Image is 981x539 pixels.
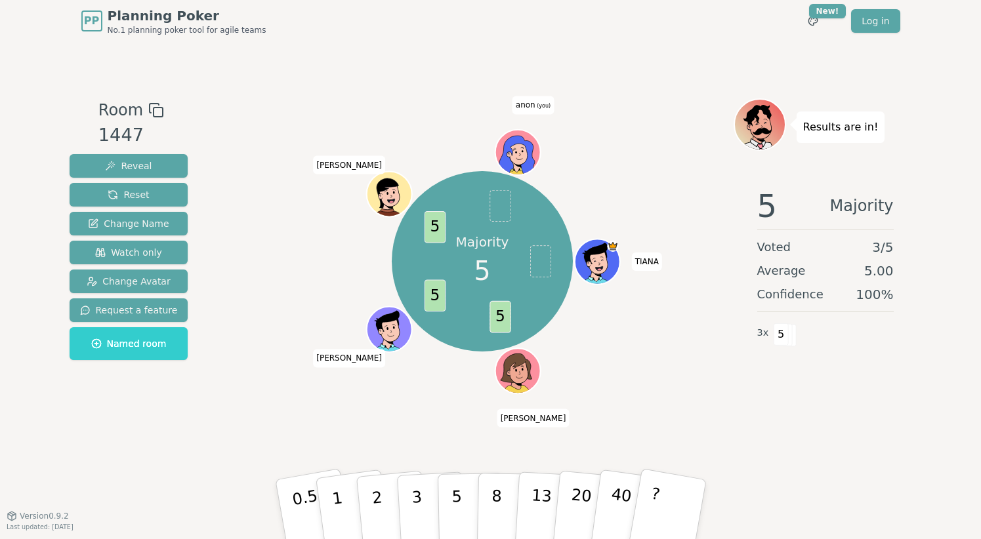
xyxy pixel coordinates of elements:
[98,98,143,122] span: Room
[851,9,900,33] a: Log in
[70,327,188,360] button: Named room
[872,238,893,256] span: 3 / 5
[632,252,662,271] span: Click to change your name
[757,326,769,340] span: 3 x
[757,285,824,304] span: Confidence
[490,301,511,333] span: 5
[757,190,778,222] span: 5
[98,122,164,149] div: 1447
[497,409,570,427] span: Click to change your name
[7,511,69,521] button: Version0.9.2
[512,96,554,114] span: Click to change your name
[87,275,171,288] span: Change Avatar
[474,251,490,290] span: 5
[497,130,539,173] button: Click to change your avatar
[774,323,789,346] span: 5
[80,304,178,317] span: Request a feature
[856,285,893,304] span: 100 %
[313,349,385,367] span: Click to change your name
[20,511,69,521] span: Version 0.9.2
[108,7,266,25] span: Planning Poker
[88,217,169,230] span: Change Name
[70,212,188,235] button: Change Name
[108,188,149,201] span: Reset
[456,233,509,251] p: Majority
[757,238,791,256] span: Voted
[70,269,188,293] button: Change Avatar
[313,155,385,174] span: Click to change your name
[70,183,188,207] button: Reset
[425,280,446,312] span: 5
[81,7,266,35] a: PPPlanning PokerNo.1 planning poker tool for agile teams
[84,13,99,29] span: PP
[864,262,894,280] span: 5.00
[535,103,551,109] span: (you)
[91,337,167,350] span: Named room
[801,9,825,33] button: New!
[105,159,152,172] span: Reveal
[95,246,162,259] span: Watch only
[108,25,266,35] span: No.1 planning poker tool for agile teams
[757,262,806,280] span: Average
[830,190,894,222] span: Majority
[70,241,188,264] button: Watch only
[809,4,846,18] div: New!
[7,523,73,530] span: Last updated: [DATE]
[607,240,618,251] span: TIANA is the host
[803,118,879,136] p: Results are in!
[70,154,188,178] button: Reveal
[70,298,188,322] button: Request a feature
[425,211,446,243] span: 5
